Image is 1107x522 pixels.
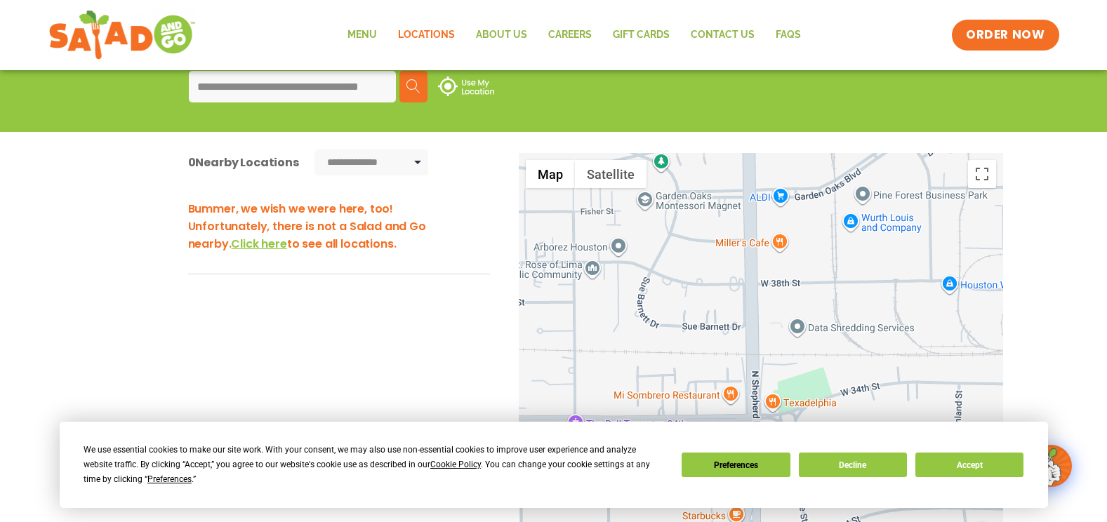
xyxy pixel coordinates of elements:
button: Show street map [526,160,575,188]
h3: Bummer, we wish we were here, too! Unfortunately, there is not a Salad and Go nearby. to see all ... [188,200,490,253]
button: Accept [915,453,1023,477]
a: Locations [387,19,465,51]
a: Menu [337,19,387,51]
span: ORDER NOW [966,27,1045,43]
span: Cookie Policy [430,460,481,469]
button: Toggle fullscreen view [968,160,996,188]
a: FAQs [765,19,811,51]
div: Cookie Consent Prompt [60,422,1048,508]
img: use-location.svg [438,76,494,96]
a: Contact Us [680,19,765,51]
button: Show satellite imagery [575,160,647,188]
img: wpChatIcon [1031,446,1070,486]
a: Careers [538,19,602,51]
a: About Us [465,19,538,51]
div: Nearby Locations [188,154,299,171]
span: 0 [188,154,196,170]
img: search.svg [406,79,420,93]
button: Preferences [682,453,790,477]
button: Decline [799,453,907,477]
nav: Menu [337,19,811,51]
a: GIFT CARDS [602,19,680,51]
a: ORDER NOW [952,20,1059,51]
div: We use essential cookies to make our site work. With your consent, we may also use non-essential ... [84,443,665,487]
img: new-SAG-logo-768×292 [48,7,197,63]
span: Click here [231,236,286,252]
span: Preferences [147,474,192,484]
